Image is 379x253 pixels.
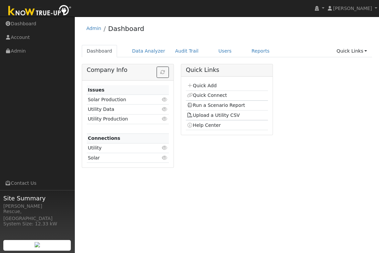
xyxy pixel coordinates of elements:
i: Click to view [162,97,168,102]
td: Utility Production [87,114,156,124]
strong: Issues [88,87,104,93]
a: Upload a Utility CSV [187,113,240,118]
i: Click to view [162,145,168,150]
h5: Quick Links [186,67,268,74]
a: Audit Trail [170,45,203,57]
div: System Size: 12.33 kW [3,220,71,227]
strong: Connections [88,135,120,141]
a: Dashboard [82,45,117,57]
div: [PERSON_NAME] [3,203,71,210]
h5: Company Info [87,67,169,74]
a: Reports [247,45,275,57]
img: retrieve [35,242,40,247]
a: Run a Scenario Report [187,103,245,108]
a: Quick Add [187,83,216,88]
img: Know True-Up [5,4,75,19]
i: Click to view [162,117,168,121]
td: Solar [87,153,156,163]
div: Rescue, [GEOGRAPHIC_DATA] [3,208,71,222]
a: Dashboard [108,25,144,33]
td: Solar Production [87,95,156,105]
span: Site Summary [3,194,71,203]
a: Admin [86,26,101,31]
i: Click to view [162,107,168,112]
td: Utility Data [87,105,156,114]
a: Quick Links [331,45,372,57]
span: [PERSON_NAME] [333,6,372,11]
a: Help Center [187,123,221,128]
a: Data Analyzer [127,45,170,57]
td: Utility [87,143,156,153]
a: Quick Connect [187,93,227,98]
a: Users [213,45,237,57]
i: Click to view [162,155,168,160]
